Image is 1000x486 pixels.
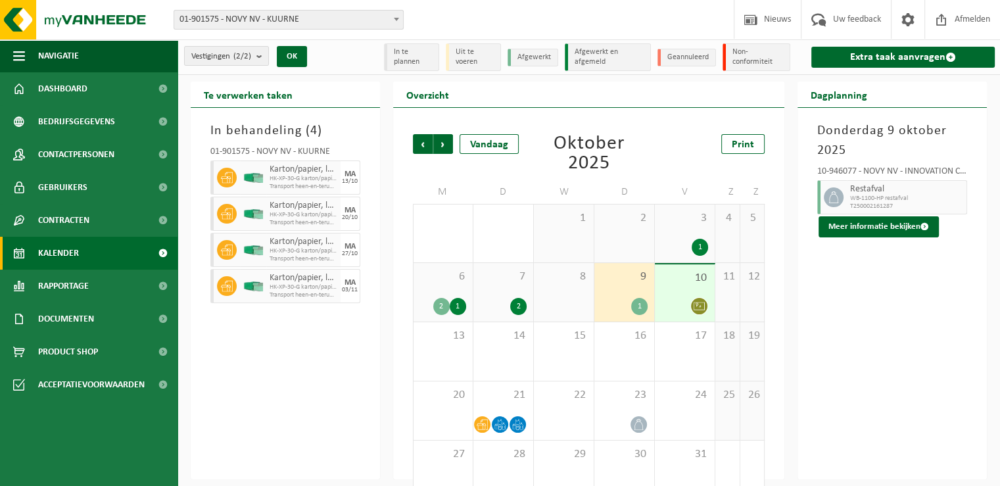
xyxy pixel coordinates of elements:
[480,388,527,402] span: 21
[243,245,263,255] img: HK-XP-30-GN-00
[345,279,356,287] div: MA
[277,46,307,67] button: OK
[413,134,433,154] span: Vorige
[38,39,79,72] span: Navigatie
[747,388,758,402] span: 26
[661,329,708,343] span: 17
[342,251,358,257] div: 27/10
[38,171,87,204] span: Gebruikers
[270,247,337,255] span: HK-XP-30-G karton/papier, los (bedrijven)
[38,72,87,105] span: Dashboard
[342,214,358,221] div: 20/10
[174,11,403,29] span: 01-901575 - NOVY NV - KUURNE
[420,329,466,343] span: 13
[540,447,587,462] span: 29
[345,243,356,251] div: MA
[433,298,450,315] div: 2
[510,298,527,315] div: 2
[817,121,967,160] h3: Donderdag 9 oktober 2025
[655,180,715,204] td: V
[345,207,356,214] div: MA
[565,43,651,71] li: Afgewerkt en afgemeld
[191,82,306,107] h2: Te verwerken taken
[722,270,732,284] span: 11
[661,388,708,402] span: 24
[508,49,558,66] li: Afgewerkt
[722,329,732,343] span: 18
[270,219,337,227] span: Transport heen-en-terug op vaste frequentie
[601,447,648,462] span: 30
[480,270,527,284] span: 7
[384,43,439,71] li: In te plannen
[38,204,89,237] span: Contracten
[850,203,963,210] span: T250002161287
[345,170,356,178] div: MA
[721,134,765,154] a: Print
[38,335,98,368] span: Product Shop
[601,388,648,402] span: 23
[243,281,263,291] img: HK-XP-30-GN-00
[473,180,534,204] td: D
[184,46,269,66] button: Vestigingen(2/2)
[723,43,790,71] li: Non-conformiteit
[747,211,758,226] span: 5
[270,201,337,211] span: Karton/papier, los (bedrijven)
[270,255,337,263] span: Transport heen-en-terug op vaste frequentie
[850,195,963,203] span: WB-1100-HP restafval
[722,211,732,226] span: 4
[191,47,251,66] span: Vestigingen
[243,209,263,219] img: HK-XP-30-GN-00
[233,52,251,61] count: (2/2)
[819,216,939,237] button: Meer informatie bekijken
[393,82,462,107] h2: Overzicht
[342,287,358,293] div: 03/11
[38,270,89,303] span: Rapportage
[732,139,754,150] span: Print
[817,167,967,180] div: 10-946077 - NOVY NV - INNOVATION CENTER - [GEOGRAPHIC_DATA]
[270,273,337,283] span: Karton/papier, los (bedrijven)
[460,134,519,154] div: Vandaag
[38,105,115,138] span: Bedrijfsgegevens
[270,291,337,299] span: Transport heen-en-terug op vaste frequentie
[310,124,318,137] span: 4
[594,180,655,204] td: D
[798,82,880,107] h2: Dagplanning
[38,303,94,335] span: Documenten
[601,270,648,284] span: 9
[420,270,466,284] span: 6
[450,298,466,315] div: 1
[270,283,337,291] span: HK-XP-30-G karton/papier, los (bedrijven)
[661,271,708,285] span: 10
[342,178,358,185] div: 13/10
[692,239,708,256] div: 1
[540,270,587,284] span: 8
[433,134,453,154] span: Volgende
[270,175,337,183] span: HK-XP-30-G karton/papier, los (bedrijven)
[540,388,587,402] span: 22
[747,329,758,343] span: 19
[210,147,360,160] div: 01-901575 - NOVY NV - KUURNE
[631,298,648,315] div: 1
[534,180,594,204] td: W
[534,134,643,174] div: Oktober 2025
[540,329,587,343] span: 15
[601,211,648,226] span: 2
[740,180,765,204] td: Z
[747,270,758,284] span: 12
[174,10,404,30] span: 01-901575 - NOVY NV - KUURNE
[413,180,473,204] td: M
[657,49,716,66] li: Geannuleerd
[270,164,337,175] span: Karton/papier, los (bedrijven)
[38,138,114,171] span: Contactpersonen
[420,388,466,402] span: 20
[38,368,145,401] span: Acceptatievoorwaarden
[480,447,527,462] span: 28
[420,447,466,462] span: 27
[270,183,337,191] span: Transport heen-en-terug op vaste frequentie
[715,180,740,204] td: Z
[722,388,732,402] span: 25
[210,121,360,141] h3: In behandeling ( )
[850,184,963,195] span: Restafval
[38,237,79,270] span: Kalender
[601,329,648,343] span: 16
